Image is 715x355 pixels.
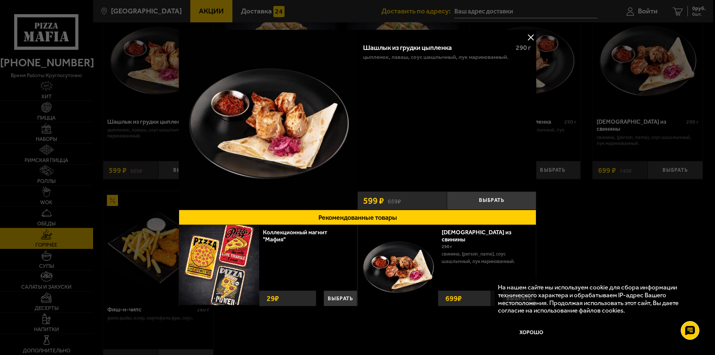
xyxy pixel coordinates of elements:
[179,210,536,225] button: Рекомендованные товары
[516,44,531,52] span: 290 г
[388,197,401,205] s: 659 ₽
[363,54,508,60] p: цыпленок, лаваш, соус шашлычный, лук маринованный.
[442,229,511,243] a: [DEMOGRAPHIC_DATA] из свинины
[265,291,281,306] strong: 29 ₽
[179,30,357,210] a: Шашлык из грудки цыпленка
[498,321,565,344] button: Хорошо
[442,244,452,249] span: 290 г
[498,283,693,314] p: На нашем сайте мы используем cookie для сбора информации технического характера и обрабатываем IP...
[324,291,357,306] button: Выбрать
[444,291,464,306] strong: 699 ₽
[179,30,357,209] img: Шашлык из грудки цыпленка
[263,229,327,243] a: Коллекционный магнит "Мафия"
[363,196,384,205] span: 599 ₽
[442,250,530,265] p: свинина, [PERSON_NAME], соус шашлычный, лук маринованный.
[363,44,509,52] div: Шашлык из грудки цыпленка
[447,191,536,210] button: Выбрать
